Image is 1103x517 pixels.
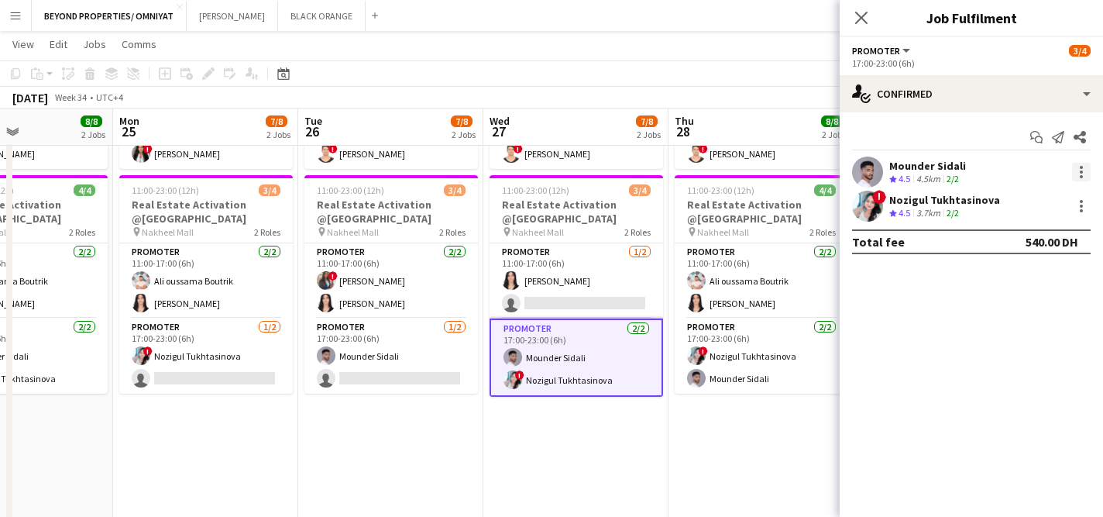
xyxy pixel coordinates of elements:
button: BLACK ORANGE [278,1,366,31]
div: 3.7km [913,207,943,220]
span: Edit [50,37,67,51]
span: 3/4 [629,184,651,196]
app-card-role: Promoter2/211:00-17:00 (6h)Ali oussama Boutrik[PERSON_NAME] [675,243,848,319]
span: Mon [119,114,139,128]
span: 4/4 [74,184,95,196]
span: 2 Roles [254,226,280,238]
div: Mounder Sidali [889,159,966,173]
a: Edit [43,34,74,54]
span: 2 Roles [624,226,651,238]
app-card-role: Promoter1/217:00-23:00 (6h)!Nozigul Tukhtasinova [119,319,293,394]
div: 2 Jobs [81,129,105,140]
div: UTC+4 [96,91,123,103]
span: Nakheel Mall [697,226,749,238]
span: ! [143,346,153,356]
button: BEYOND PROPERTIES/ OMNIYAT [32,1,187,31]
div: 540.00 DH [1026,234,1078,250]
div: Confirmed [840,75,1103,112]
span: 4.5 [899,207,910,219]
span: 11:00-23:00 (12h) [317,184,384,196]
span: Wed [490,114,510,128]
span: 8/8 [821,115,843,127]
span: 7/8 [451,115,472,127]
span: 3/4 [259,184,280,196]
a: View [6,34,40,54]
app-job-card: 11:00-23:00 (12h)4/4Real Estate Activation @[GEOGRAPHIC_DATA] Nakheel Mall2 RolesPromoter2/211:00... [675,175,848,394]
span: Nakheel Mall [327,226,379,238]
span: Thu [675,114,694,128]
span: 2 Roles [69,226,95,238]
button: Promoter [852,45,912,57]
h3: Real Estate Activation @[GEOGRAPHIC_DATA] [490,198,663,226]
span: Nakheel Mall [512,226,564,238]
div: 4.5km [913,173,943,186]
app-skills-label: 2/2 [947,173,959,184]
div: 2 Jobs [266,129,290,140]
app-card-role: Promoter2/217:00-23:00 (6h)!Nozigul TukhtasinovaMounder Sidali [675,319,848,394]
span: 2 Roles [439,226,466,238]
span: Comms [122,37,156,51]
a: Jobs [77,34,112,54]
span: 7/8 [266,115,287,127]
span: 27 [487,122,510,140]
button: [PERSON_NAME] [187,1,278,31]
span: 25 [117,122,139,140]
span: ! [514,144,523,153]
app-job-card: 11:00-23:00 (12h)3/4Real Estate Activation @[GEOGRAPHIC_DATA] Nakheel Mall2 RolesPromoter2/211:00... [119,175,293,394]
span: 2 Roles [809,226,836,238]
span: Promoter [852,45,900,57]
span: ! [515,371,524,380]
span: View [12,37,34,51]
span: ! [328,144,338,153]
span: 7/8 [636,115,658,127]
h3: Real Estate Activation @[GEOGRAPHIC_DATA] [304,198,478,226]
h3: Job Fulfilment [840,8,1103,28]
div: [DATE] [12,90,48,105]
div: 2 Jobs [452,129,476,140]
app-skills-label: 2/2 [947,207,959,219]
h3: Real Estate Activation @[GEOGRAPHIC_DATA] [119,198,293,226]
span: ! [328,271,338,281]
div: 17:00-23:00 (6h) [852,57,1091,69]
app-job-card: 11:00-23:00 (12h)3/4Real Estate Activation @[GEOGRAPHIC_DATA] Nakheel Mall2 RolesPromoter2/211:00... [304,175,478,394]
span: Tue [304,114,322,128]
span: ! [699,144,708,153]
div: Total fee [852,234,905,250]
app-card-role: Promoter1/211:00-17:00 (6h)[PERSON_NAME] [490,243,663,319]
a: Comms [115,34,163,54]
span: Jobs [83,37,106,51]
div: Nozigul Tukhtasinova [889,193,1000,207]
span: 4.5 [899,173,910,184]
span: 4/4 [814,184,836,196]
span: 11:00-23:00 (12h) [502,184,569,196]
app-card-role: Promoter2/211:00-17:00 (6h)Ali oussama Boutrik[PERSON_NAME] [119,243,293,319]
span: 11:00-23:00 (12h) [132,184,199,196]
div: 2 Jobs [637,129,661,140]
span: ! [699,346,708,356]
span: Nakheel Mall [142,226,194,238]
span: 28 [672,122,694,140]
app-job-card: 11:00-23:00 (12h)3/4Real Estate Activation @[GEOGRAPHIC_DATA] Nakheel Mall2 RolesPromoter1/211:00... [490,175,663,397]
div: 2 Jobs [822,129,846,140]
span: 26 [302,122,322,140]
span: 3/4 [1069,45,1091,57]
span: 3/4 [444,184,466,196]
span: ! [143,144,153,153]
h3: Real Estate Activation @[GEOGRAPHIC_DATA] [675,198,848,226]
app-card-role: Promoter1/217:00-23:00 (6h)Mounder Sidali [304,319,478,394]
span: 8/8 [81,115,102,127]
span: ! [872,190,886,204]
app-card-role: Promoter2/217:00-23:00 (6h)Mounder Sidali!Nozigul Tukhtasinova [490,319,663,397]
app-card-role: Promoter2/211:00-17:00 (6h)![PERSON_NAME][PERSON_NAME] [304,243,478,319]
span: 11:00-23:00 (12h) [687,184,754,196]
span: Week 34 [51,91,90,103]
